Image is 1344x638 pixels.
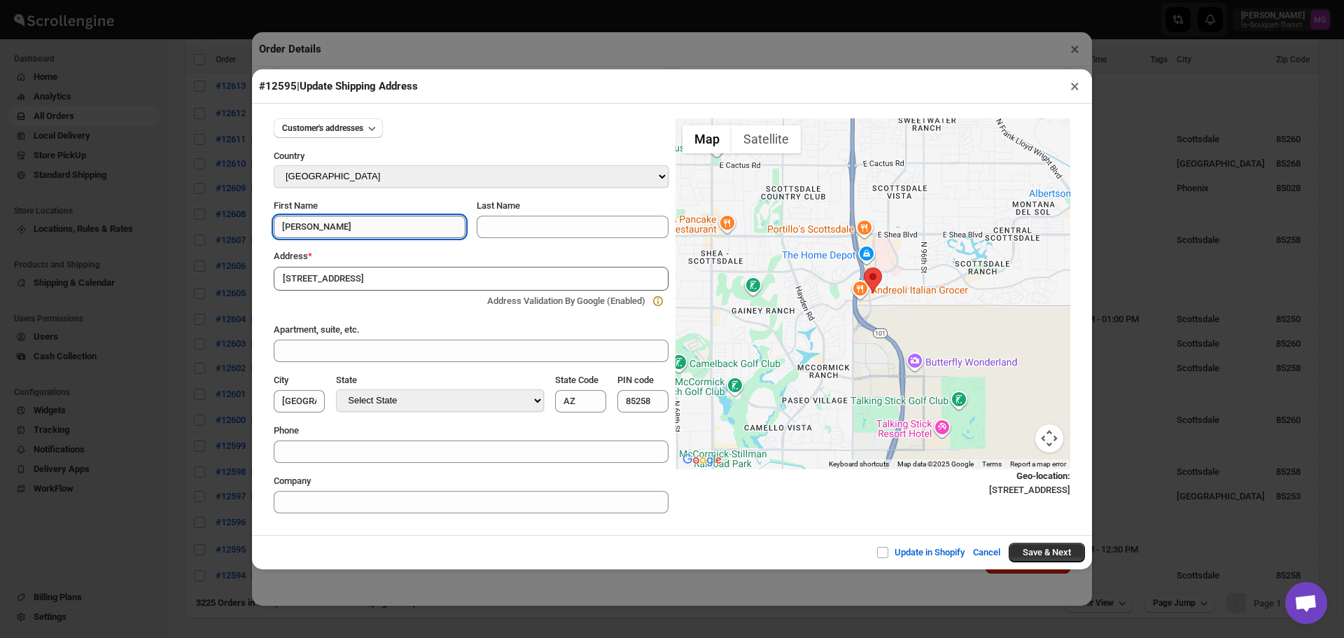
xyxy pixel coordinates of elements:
div: [STREET_ADDRESS] [675,469,1070,497]
button: Show satellite imagery [731,125,801,153]
span: Update in Shopify [895,547,965,557]
input: Enter a address [274,267,668,291]
a: Terms (opens in new tab) [982,460,1002,468]
span: State Code [555,375,598,385]
span: City [274,375,288,385]
span: Address Validation By Google (Enabled) [487,296,645,306]
button: Keyboard shortcuts [829,459,889,469]
span: Map data ©2025 Google [897,460,974,468]
span: Last Name [477,200,520,211]
span: Apartment, suite, etc. [274,324,360,335]
span: PIN code [617,375,654,385]
span: First Name [274,200,318,211]
div: Country [274,149,668,165]
span: #12595 | Update Shipping Address [259,80,418,92]
button: Update in Shopify [868,539,973,567]
button: × [1065,76,1085,96]
button: Cancel [965,539,1009,567]
span: Company [274,476,311,486]
span: Customer's addresses [282,123,363,134]
div: Open chat [1285,582,1327,624]
span: Phone [274,425,299,436]
button: Map camera controls [1035,424,1063,452]
img: Google [679,451,725,469]
a: Report a map error [1010,460,1066,468]
b: Geo-location : [1016,471,1070,481]
button: Show street map [682,125,731,153]
button: Customer's addresses [274,118,383,138]
div: State [336,373,543,389]
a: Open this area in Google Maps (opens a new window) [679,451,725,469]
button: Save & Next [1009,543,1085,562]
div: Address [274,249,668,263]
